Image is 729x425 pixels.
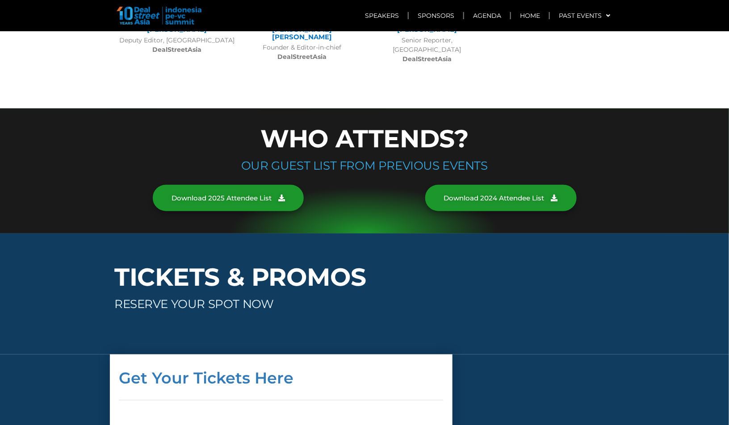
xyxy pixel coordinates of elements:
h4: Get Your Tickets Here [119,370,444,386]
span: Download 2025 Attendee List [172,195,272,201]
span: Download 2024 Attendee List [444,195,545,201]
a: Download 2025 Attendee List [153,185,304,211]
a: Agenda [464,5,510,26]
div: Founder & Editor-in-chief [244,43,360,62]
a: Download 2024 Attendee List [425,185,577,211]
b: DealStreetAsia [152,46,201,54]
h3: RESERVE YOUR SPOT NOW [114,298,615,310]
a: Home [511,5,549,26]
h2: WHO ATTENDS? [110,126,619,151]
a: Past Events [550,5,619,26]
b: DealStreetAsia [402,55,452,63]
div: Deputy Editor, [GEOGRAPHIC_DATA] [119,36,235,54]
a: [PERSON_NAME] [PERSON_NAME] [272,25,332,41]
h2: TICKETS & PROMOS [114,265,615,289]
a: Sponsors [409,5,463,26]
h3: OUR GUEST LIST FROM PREVIOUS EVENTS [110,160,619,171]
div: Senior Reporter, [GEOGRAPHIC_DATA] [369,36,485,64]
a: Speakers [356,5,408,26]
b: DealStreetAsia [277,53,327,61]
